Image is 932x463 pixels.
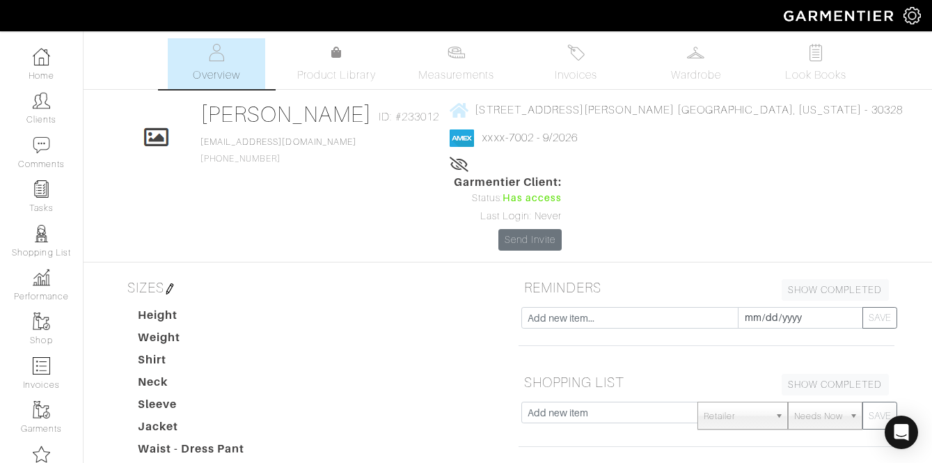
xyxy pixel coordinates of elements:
[647,38,745,89] a: Wardrobe
[33,225,50,242] img: stylists-icon-eb353228a002819b7ec25b43dbf5f0378dd9e0616d9560372ff212230b889e62.png
[33,92,50,109] img: clients-icon-6bae9207a08558b7cb47a8932f037763ab4055f8c8b6bfacd5dc20c3e0201464.png
[454,174,562,191] span: Garmentier Client:
[418,67,494,84] span: Measurements
[885,416,918,449] div: Open Intercom Messenger
[200,137,356,164] span: [PHONE_NUMBER]
[519,274,894,301] h5: REMINDERS
[782,374,889,395] a: SHOW COMPLETED
[704,402,769,430] span: Retailer
[127,352,286,374] dt: Shirt
[521,402,699,423] input: Add new item
[407,38,505,89] a: Measurements
[807,44,824,61] img: todo-9ac3debb85659649dc8f770b8b6100bb5dab4b48dedcbae339e5042a72dfd3cc.svg
[528,38,625,89] a: Invoices
[127,374,286,396] dt: Neck
[297,67,376,84] span: Product Library
[379,109,439,125] span: ID: #233012
[127,329,286,352] dt: Weight
[454,191,562,206] div: Status:
[782,279,889,301] a: SHOW COMPLETED
[33,269,50,286] img: graph-8b7af3c665d003b59727f371ae50e7771705bf0c487971e6e97d053d13c5068d.png
[498,229,562,251] a: Send Invite
[164,283,175,295] img: pen-cf24a1663064a2ec1b9c1bd2387e9de7a2fa800b781884d57f21acf72779bad2.png
[33,357,50,375] img: orders-icon-0abe47150d42831381b5fb84f609e132dff9fe21cb692f30cb5eec754e2cba89.png
[287,45,385,84] a: Product Library
[127,307,286,329] dt: Height
[767,38,864,89] a: Look Books
[33,136,50,154] img: comment-icon-a0a6a9ef722e966f86d9cbdc48e553b5cf19dbc54f86b18d962a5391bc8f6eb6.png
[208,44,226,61] img: basicinfo-40fd8af6dae0f16599ec9e87c0ef1c0a1fdea2edbe929e3d69a839185d80c458.svg
[127,418,286,441] dt: Jacket
[777,3,903,28] img: garmentier-logo-header-white-b43fb05a5012e4ada735d5af1a66efaba907eab6374d6393d1fbf88cb4ef424d.png
[862,402,897,430] button: SAVE
[122,274,498,301] h5: SIZES
[454,209,562,224] div: Last Login: Never
[555,67,597,84] span: Invoices
[862,307,897,329] button: SAVE
[687,44,704,61] img: wardrobe-487a4870c1b7c33e795ec22d11cfc2ed9d08956e64fb3008fe2437562e282088.svg
[33,446,50,463] img: companies-icon-14a0f246c7e91f24465de634b560f0151b0cc5c9ce11af5fac52e6d7d6371812.png
[519,368,894,396] h5: SHOPPING LIST
[127,396,286,418] dt: Sleeve
[450,130,474,147] img: american_express-1200034d2e149cdf2cc7894a33a747db654cf6f8355cb502592f1d228b2ac700.png
[785,67,847,84] span: Look Books
[671,67,721,84] span: Wardrobe
[567,44,585,61] img: orders-27d20c2124de7fd6de4e0e44c1d41de31381a507db9b33961299e4e07d508b8c.svg
[450,101,902,118] a: [STREET_ADDRESS][PERSON_NAME] [GEOGRAPHIC_DATA], [US_STATE] - 30328
[503,191,562,206] span: Has access
[127,441,286,463] dt: Waist - Dress Pant
[475,104,902,116] span: [STREET_ADDRESS][PERSON_NAME] [GEOGRAPHIC_DATA], [US_STATE] - 30328
[33,313,50,330] img: garments-icon-b7da505a4dc4fd61783c78ac3ca0ef83fa9d6f193b1c9dc38574b1d14d53ca28.png
[521,307,739,329] input: Add new item...
[168,38,265,89] a: Overview
[200,102,372,127] a: [PERSON_NAME]
[33,180,50,198] img: reminder-icon-8004d30b9f0a5d33ae49ab947aed9ed385cf756f9e5892f1edd6e32f2345188e.png
[33,48,50,65] img: dashboard-icon-dbcd8f5a0b271acd01030246c82b418ddd0df26cd7fceb0bd07c9910d44c42f6.png
[794,402,843,430] span: Needs Now
[903,7,921,24] img: gear-icon-white-bd11855cb880d31180b6d7d6211b90ccbf57a29d726f0c71d8c61bd08dd39cc2.png
[33,401,50,418] img: garments-icon-b7da505a4dc4fd61783c78ac3ca0ef83fa9d6f193b1c9dc38574b1d14d53ca28.png
[200,137,356,147] a: [EMAIL_ADDRESS][DOMAIN_NAME]
[448,44,465,61] img: measurements-466bbee1fd09ba9460f595b01e5d73f9e2bff037440d3c8f018324cb6cdf7a4a.svg
[482,132,578,144] a: xxxx-7002 - 9/2026
[193,67,239,84] span: Overview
